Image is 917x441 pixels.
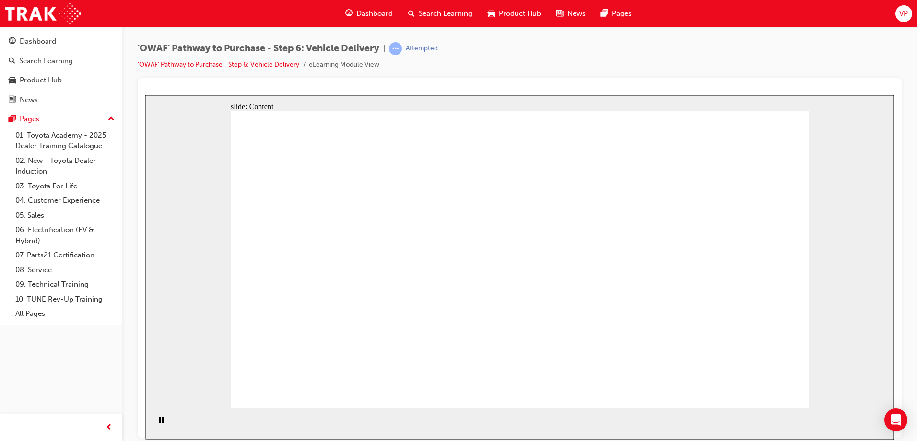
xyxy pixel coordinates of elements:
[12,292,118,307] a: 10. TUNE Rev-Up Training
[419,8,472,19] span: Search Learning
[12,277,118,292] a: 09. Technical Training
[556,8,564,20] span: news-icon
[567,8,586,19] span: News
[5,321,21,337] button: Pause (Ctrl+Alt+P)
[895,5,912,22] button: VP
[108,113,115,126] span: up-icon
[12,208,118,223] a: 05. Sales
[20,114,39,125] div: Pages
[338,4,400,23] a: guage-iconDashboard
[549,4,593,23] a: news-iconNews
[9,96,16,104] span: news-icon
[601,8,608,20] span: pages-icon
[138,60,299,69] a: 'OWAF' Pathway to Purchase - Step 6: Vehicle Delivery
[884,408,907,431] div: Open Intercom Messenger
[5,3,81,24] img: Trak
[5,313,21,344] div: playback controls
[9,37,16,46] span: guage-icon
[4,52,118,70] a: Search Learning
[4,31,118,110] button: DashboardSearch LearningProduct HubNews
[309,59,379,70] li: eLearning Module View
[383,43,385,54] span: |
[4,91,118,109] a: News
[19,56,73,67] div: Search Learning
[480,4,549,23] a: car-iconProduct Hub
[12,222,118,248] a: 06. Electrification (EV & Hybrid)
[106,422,113,434] span: prev-icon
[899,8,908,19] span: VP
[12,193,118,208] a: 04. Customer Experience
[12,153,118,179] a: 02. New - Toyota Dealer Induction
[12,248,118,263] a: 07. Parts21 Certification
[4,110,118,128] button: Pages
[488,8,495,20] span: car-icon
[408,8,415,20] span: search-icon
[9,115,16,124] span: pages-icon
[12,128,118,153] a: 01. Toyota Academy - 2025 Dealer Training Catalogue
[138,43,379,54] span: 'OWAF' Pathway to Purchase - Step 6: Vehicle Delivery
[345,8,353,20] span: guage-icon
[12,179,118,194] a: 03. Toyota For Life
[12,263,118,278] a: 08. Service
[20,75,62,86] div: Product Hub
[9,57,15,66] span: search-icon
[499,8,541,19] span: Product Hub
[389,42,402,55] span: learningRecordVerb_ATTEMPT-icon
[12,306,118,321] a: All Pages
[4,71,118,89] a: Product Hub
[593,4,639,23] a: pages-iconPages
[20,36,56,47] div: Dashboard
[406,44,438,53] div: Attempted
[356,8,393,19] span: Dashboard
[4,33,118,50] a: Dashboard
[400,4,480,23] a: search-iconSearch Learning
[9,76,16,85] span: car-icon
[612,8,632,19] span: Pages
[20,94,38,105] div: News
